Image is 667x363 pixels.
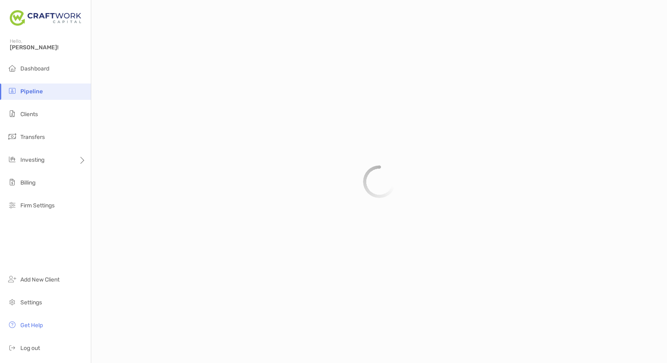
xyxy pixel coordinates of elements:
[10,3,81,33] img: Zoe Logo
[7,200,17,210] img: firm-settings icon
[20,88,43,95] span: Pipeline
[20,156,44,163] span: Investing
[7,274,17,284] img: add_new_client icon
[7,343,17,352] img: logout icon
[10,44,86,51] span: [PERSON_NAME]!
[20,179,35,186] span: Billing
[20,276,59,283] span: Add New Client
[7,63,17,73] img: dashboard icon
[20,111,38,118] span: Clients
[7,177,17,187] img: billing icon
[7,297,17,307] img: settings icon
[7,109,17,119] img: clients icon
[20,134,45,141] span: Transfers
[7,132,17,141] img: transfers icon
[20,202,55,209] span: Firm Settings
[7,86,17,96] img: pipeline icon
[20,65,49,72] span: Dashboard
[7,320,17,330] img: get-help icon
[20,322,43,329] span: Get Help
[20,299,42,306] span: Settings
[7,154,17,164] img: investing icon
[20,345,40,352] span: Log out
